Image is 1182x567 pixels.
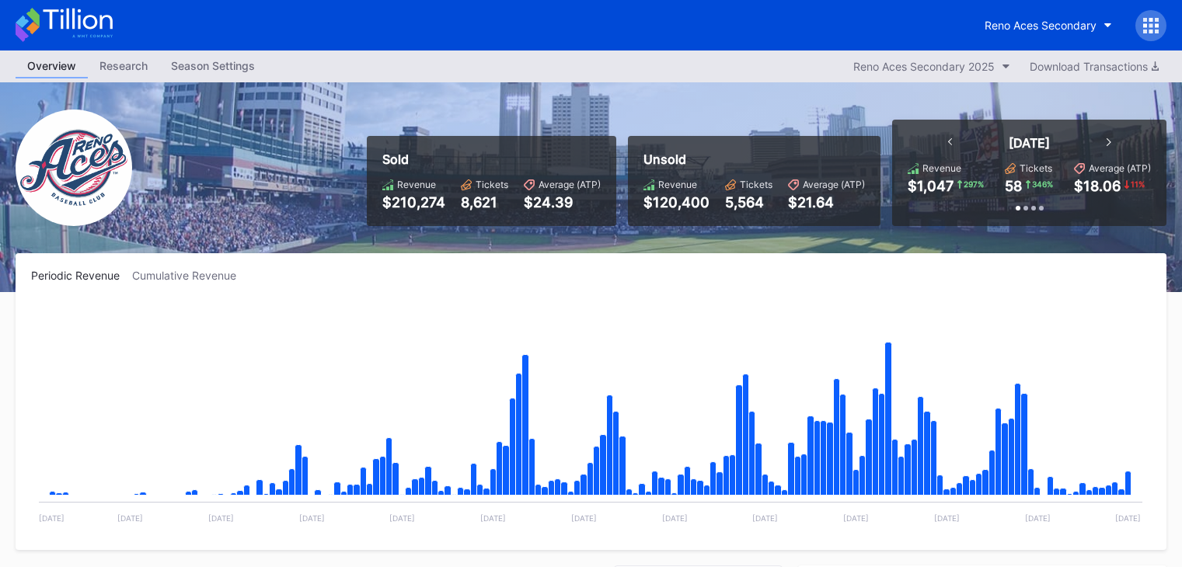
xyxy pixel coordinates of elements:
[1020,162,1052,174] div: Tickets
[1074,178,1121,194] div: $18.06
[962,178,985,190] div: 297 %
[480,513,506,523] text: [DATE]
[985,19,1097,32] div: Reno Aces Secondary
[159,54,267,77] div: Season Settings
[524,194,601,210] div: $24.39
[16,54,88,78] a: Overview
[476,179,508,190] div: Tickets
[1025,513,1051,523] text: [DATE]
[725,194,772,210] div: 5,564
[1089,162,1151,174] div: Average (ATP)
[39,513,65,523] text: [DATE]
[571,513,597,523] text: [DATE]
[846,56,1018,77] button: Reno Aces Secondary 2025
[88,54,159,77] div: Research
[740,179,772,190] div: Tickets
[853,60,995,73] div: Reno Aces Secondary 2025
[922,162,961,174] div: Revenue
[1030,60,1159,73] div: Download Transactions
[88,54,159,78] a: Research
[208,513,234,523] text: [DATE]
[1005,178,1022,194] div: 58
[389,513,415,523] text: [DATE]
[159,54,267,78] a: Season Settings
[299,513,325,523] text: [DATE]
[117,513,143,523] text: [DATE]
[752,513,778,523] text: [DATE]
[843,513,869,523] text: [DATE]
[658,179,697,190] div: Revenue
[643,151,865,167] div: Unsold
[1030,178,1055,190] div: 346 %
[132,269,249,282] div: Cumulative Revenue
[461,194,508,210] div: 8,621
[382,194,445,210] div: $210,274
[16,110,132,226] img: RenoAces.png
[934,513,960,523] text: [DATE]
[662,513,688,523] text: [DATE]
[1129,178,1146,190] div: 11 %
[1009,135,1050,151] div: [DATE]
[973,11,1124,40] button: Reno Aces Secondary
[803,179,865,190] div: Average (ATP)
[643,194,710,210] div: $120,400
[908,178,954,194] div: $1,047
[1022,56,1166,77] button: Download Transactions
[788,194,865,210] div: $21.64
[1115,513,1141,523] text: [DATE]
[382,151,601,167] div: Sold
[397,179,436,190] div: Revenue
[539,179,601,190] div: Average (ATP)
[31,301,1150,534] svg: Chart title
[31,269,132,282] div: Periodic Revenue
